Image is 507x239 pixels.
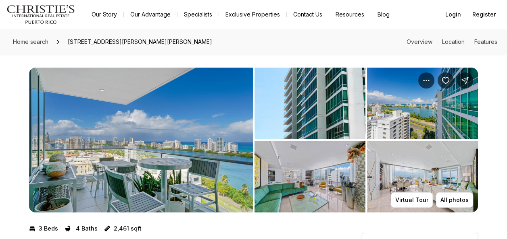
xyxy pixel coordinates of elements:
[287,9,329,20] button: Contact Us
[445,11,461,18] span: Login
[329,9,371,20] a: Resources
[29,68,478,212] div: Listing Photos
[29,68,253,212] button: View image gallery
[438,72,454,89] button: Save Property: 555 MONSERRATE ST #1404
[124,9,177,20] a: Our Advantage
[65,35,215,48] span: [STREET_ADDRESS][PERSON_NAME][PERSON_NAME]
[407,38,432,45] a: Skip to: Overview
[440,197,469,203] p: All photos
[418,72,434,89] button: Property options
[6,5,75,24] img: logo
[467,6,501,23] button: Register
[391,192,433,208] button: Virtual Tour
[457,72,473,89] button: Share Property: 555 MONSERRATE ST #1404
[440,6,466,23] button: Login
[76,225,98,232] p: 4 Baths
[436,192,473,208] button: All photos
[472,11,496,18] span: Register
[255,68,478,212] li: 2 of 7
[219,9,286,20] a: Exclusive Properties
[407,39,497,45] nav: Page section menu
[367,141,478,212] button: View image gallery
[13,38,48,45] span: Home search
[85,9,123,20] a: Our Story
[39,225,58,232] p: 3 Beds
[177,9,219,20] a: Specialists
[255,68,365,139] button: View image gallery
[367,68,478,139] button: View image gallery
[29,68,253,212] li: 1 of 7
[395,197,428,203] p: Virtual Tour
[65,222,98,235] button: 4 Baths
[371,9,396,20] a: Blog
[255,141,365,212] button: View image gallery
[442,38,465,45] a: Skip to: Location
[114,225,142,232] p: 2,461 sqft
[474,38,497,45] a: Skip to: Features
[10,35,52,48] a: Home search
